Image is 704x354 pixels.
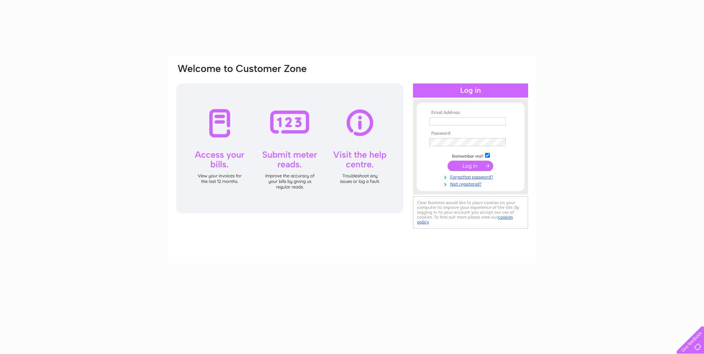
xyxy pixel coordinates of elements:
[429,173,514,180] a: Forgotten password?
[413,196,528,229] div: Clear Business would like to place cookies on your computer to improve your experience of the sit...
[428,152,514,159] td: Remember me?
[448,161,493,171] input: Submit
[428,110,514,115] th: Email Address:
[429,180,514,187] a: Not registered?
[428,131,514,136] th: Password:
[417,214,513,224] a: cookies policy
